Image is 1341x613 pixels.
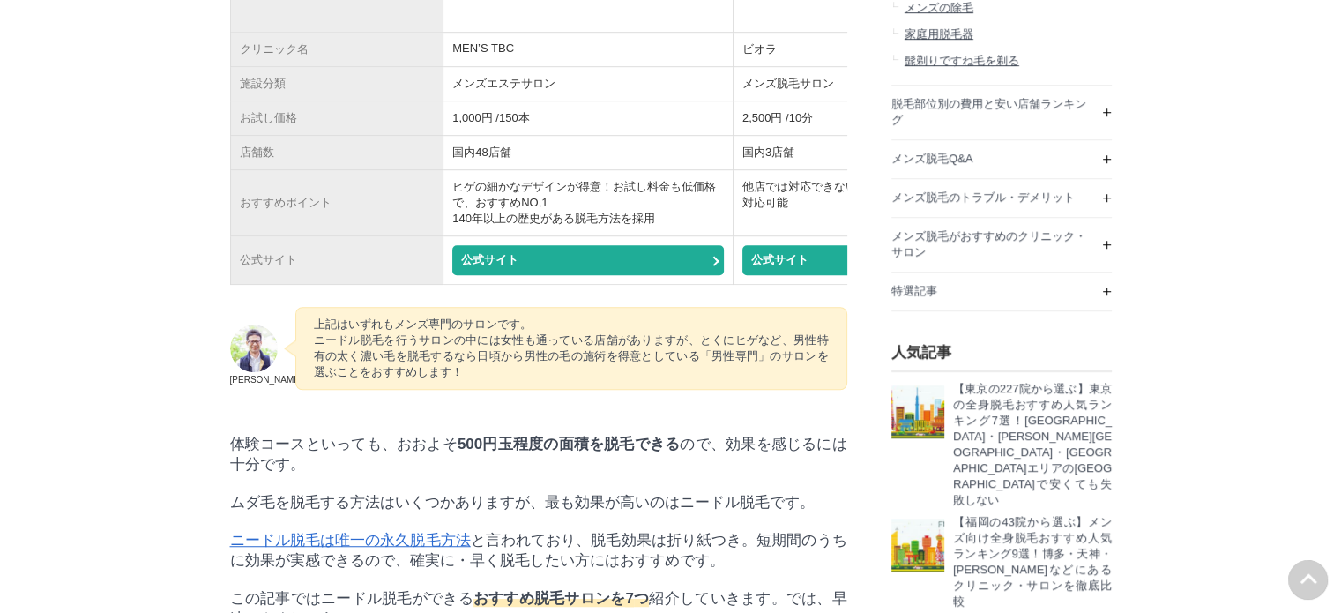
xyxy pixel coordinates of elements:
[230,236,443,285] td: 公式サイト
[891,140,1112,178] a: メンズ脱毛Q&A
[733,67,1023,101] td: メンズ脱毛サロン
[230,33,443,67] td: クリニック名
[953,381,1112,508] p: 【東京の227院から選ぶ】東京の全身脱毛おすすめ人気ランキング7選！[GEOGRAPHIC_DATA]・[PERSON_NAME][GEOGRAPHIC_DATA]・[GEOGRAPHIC_DA...
[891,21,1112,48] a: 家庭用脱毛器
[891,385,944,438] img: 東京のメンズ脱毛、おすすめはどこ？
[230,101,443,136] td: お試し価格
[891,273,1112,310] a: 特選記事
[891,179,1112,217] a: メンズ脱毛のトラブル・デメリット
[733,33,1023,67] td: ビオラ
[230,67,443,101] td: 施設分類
[230,492,847,512] p: ムダ毛を脱毛する方法はいくつかありますが、最も効果が高いのはニードル脱毛です。
[314,317,829,380] p: 上記はいずれもメンズ専門のサロンです。 ニードル脱毛を行うサロンの中には女性も通っている店舗がありますが、とくにヒゲなど、男性特有の太く濃い毛を脱毛するなら日頃から男性の毛の施術を得意としている...
[230,530,847,571] p: と言われており、脱毛効果は折り紙つき。短期間のうちに効果が実感できるので、確実に・早く脱毛したい方にはおすすめです。
[891,385,1112,508] a: 東京のメンズ脱毛、おすすめはどこ？ 【東京の227院から選ぶ】東京の全身脱毛おすすめ人気ランキング7選！[GEOGRAPHIC_DATA]・[PERSON_NAME][GEOGRAPHIC_DA...
[891,519,944,572] img: 福岡のメンズ脱毛、おすすめはどこ？
[230,532,471,549] a: ニードル脱毛は唯一の永久脱毛方法
[891,86,1112,139] a: 脱毛部位別の費用と安い店舗ランキング
[625,590,633,607] span: 7
[443,67,734,101] td: メンズエステサロン
[452,245,724,275] a: (新しいタブで開く)
[891,229,1086,258] span: メンズ脱毛がおすすめのクリニック・サロン
[891,152,972,165] span: メンズ脱毛Q&A
[443,33,734,67] td: MEN’S TBC
[634,590,650,607] span: つ
[891,342,1112,372] h3: 人気記事
[891,519,1112,609] a: 福岡のメンズ脱毛、おすすめはどこ？ 【福岡の43院から選ぶ】メンズ向け全身脱毛おすすめ人気ランキング9選！博多・天神・[PERSON_NAME]などにあるクリニック・サロンを徹底比較
[458,436,680,452] strong: 500円玉程度の面積を脱毛できる
[953,514,1112,609] p: 【福岡の43院から選ぶ】メンズ向け全身脱毛おすすめ人気ランキング9選！博多・天神・[PERSON_NAME]などにあるクリニック・サロンを徹底比較
[904,27,972,41] span: 家庭用脱毛器
[443,136,734,170] td: 国内48店舗
[891,191,1075,204] span: メンズ脱毛のトラブル・デメリット
[904,54,1018,67] span: 髭剃りですね毛を剃る
[230,375,278,390] span: [PERSON_NAME]
[443,170,734,236] td: ヒゲの細かなデザインが得意！お試し料金も低価格で、おすすめNO,1 140年以上の歴史がある脱毛方法を採用
[891,97,1086,126] span: 脱毛部位別の費用と安い店舗ランキング
[230,170,443,236] td: おすすめポイント
[891,48,1112,74] a: 髭剃りですね毛を剃る
[230,434,847,475] p: 体験コースといっても、おおよそ ので、効果を感じるには十分です。
[443,101,734,136] td: 1,000円 /150本
[904,1,972,14] span: メンズの除毛
[891,284,937,297] span: 特選記事
[1288,560,1328,600] img: PAGE UP
[733,101,1023,136] td: 2,500円 /10分
[742,245,1014,275] a: (新しいタブで開く)
[733,136,1023,170] td: 国内3店舗
[891,218,1112,272] a: メンズ脱毛がおすすめのクリニック・サロン
[473,590,634,607] span: おすすめ脱毛サロンを
[733,170,1023,236] td: 他店では対応できない目の周りなど、細かな部分も対応可能
[230,136,443,170] td: 店舗数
